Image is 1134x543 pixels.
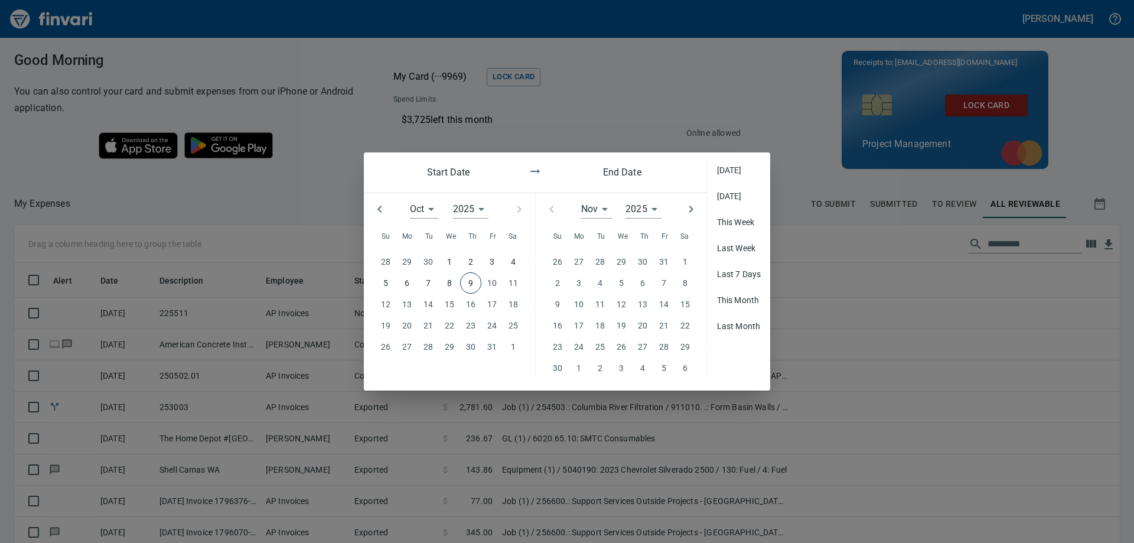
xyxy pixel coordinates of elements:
span: We [446,231,456,243]
button: 4 [503,251,524,272]
span: Sa [680,231,689,243]
span: Mo [402,231,412,243]
div: Nov [581,200,612,219]
span: Mo [574,231,584,243]
div: Last Week [708,235,771,261]
p: 1 [447,255,452,268]
p: 9 [468,277,473,290]
span: Fr [661,231,668,243]
span: Last 7 Days [717,268,761,280]
span: Th [468,231,477,243]
span: Last Week [717,242,761,254]
span: Tu [425,231,433,243]
span: Sa [509,231,517,243]
button: 5 [375,272,396,294]
span: This Month [717,294,761,306]
div: Oct [410,200,438,219]
p: 6 [405,277,409,290]
div: 2025 [625,200,661,219]
div: This Month [708,287,771,313]
div: Last Month [708,313,771,339]
p: 2 [468,255,473,268]
span: Last Month [717,320,761,332]
span: [DATE] [717,190,761,202]
p: 8 [447,277,452,290]
button: 8 [439,272,460,294]
span: We [618,231,628,243]
span: Su [553,231,562,243]
div: Last 7 Days [708,261,771,287]
span: [DATE] [717,164,761,176]
p: 3 [490,255,494,268]
button: 1 [439,251,460,272]
h6: Start Date [405,164,492,181]
div: This Week [708,209,771,235]
span: Tu [597,231,605,243]
div: 2025 [453,200,489,219]
span: Th [640,231,649,243]
button: 2 [460,251,481,272]
p: 7 [426,277,431,290]
p: 4 [511,255,516,268]
p: 5 [383,277,388,290]
h6: End Date [579,164,666,181]
div: [DATE] [708,157,771,183]
span: Fr [490,231,496,243]
button: 3 [481,251,503,272]
button: 7 [418,272,439,294]
button: 6 [396,272,418,294]
span: Su [382,231,390,243]
div: [DATE] [708,183,771,209]
span: This Week [717,216,761,228]
button: 9 [460,272,481,294]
